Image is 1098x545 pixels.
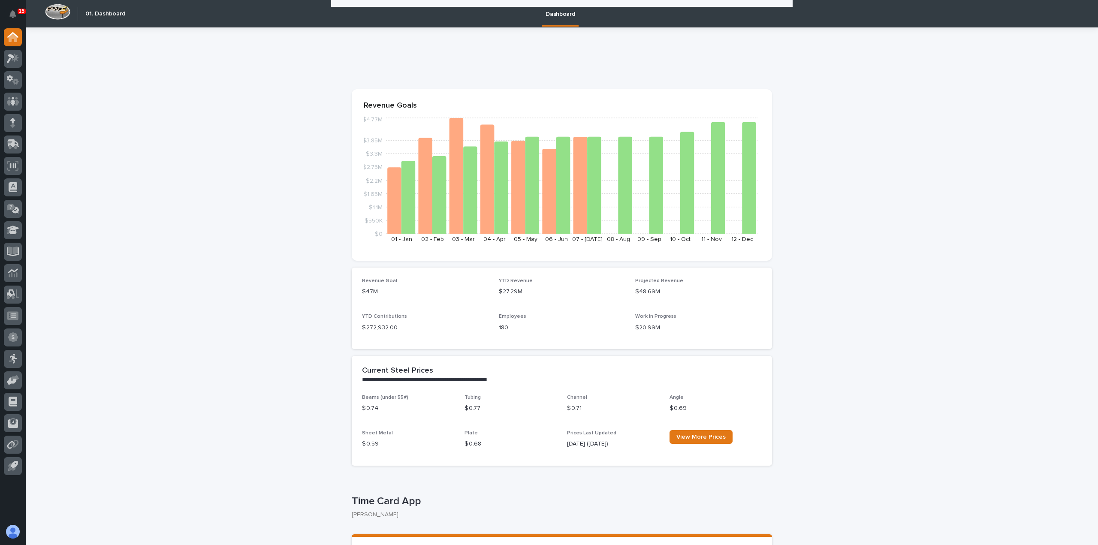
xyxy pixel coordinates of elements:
p: $ 0.77 [465,404,557,413]
span: Employees [499,314,526,319]
img: Workspace Logo [45,4,70,20]
span: Work in Progress [635,314,676,319]
text: 06 - Jun [545,236,568,242]
text: 05 - May [514,236,537,242]
tspan: $2.75M [363,164,383,170]
text: 07 - [DATE] [572,236,603,242]
text: 09 - Sep [637,236,661,242]
span: YTD Contributions [362,314,407,319]
span: Sheet Metal [362,431,393,436]
p: Revenue Goals [364,101,760,111]
span: Prices Last Updated [567,431,616,436]
tspan: $4.77M [362,117,383,123]
p: $ 0.71 [567,404,659,413]
button: users-avatar [4,523,22,541]
text: 04 - Apr [483,236,506,242]
span: Angle [670,395,684,400]
p: $27.29M [499,287,625,296]
text: 01 - Jan [391,236,412,242]
a: View More Prices [670,430,733,444]
span: YTD Revenue [499,278,533,283]
p: $47M [362,287,489,296]
p: 180 [499,323,625,332]
tspan: $1.65M [363,191,383,197]
text: 03 - Mar [452,236,475,242]
button: Notifications [4,5,22,23]
span: Plate [465,431,478,436]
text: 12 - Dec [731,236,753,242]
p: 15 [19,8,24,14]
text: 11 - Nov [701,236,722,242]
h2: 01. Dashboard [85,10,125,18]
p: $ 0.68 [465,440,557,449]
span: View More Prices [676,434,726,440]
p: $20.99M [635,323,762,332]
p: $ 272,932.00 [362,323,489,332]
text: 10 - Oct [670,236,691,242]
p: [DATE] ([DATE]) [567,440,659,449]
span: Revenue Goal [362,278,397,283]
tspan: $2.2M [366,178,383,184]
tspan: $1.1M [369,204,383,210]
span: Tubing [465,395,481,400]
p: $ 0.59 [362,440,454,449]
text: 02 - Feb [421,236,444,242]
tspan: $550K [365,217,383,223]
div: Notifications15 [11,10,22,24]
span: Beams (under 55#) [362,395,408,400]
tspan: $3.85M [362,138,383,144]
h2: Current Steel Prices [362,366,433,376]
p: $ 0.74 [362,404,454,413]
p: $48.69M [635,287,762,296]
p: Time Card App [352,495,769,508]
tspan: $3.3M [366,151,383,157]
tspan: $0 [375,231,383,237]
p: $ 0.69 [670,404,762,413]
text: 08 - Aug [607,236,630,242]
span: Channel [567,395,587,400]
p: [PERSON_NAME] [352,511,765,518]
span: Projected Revenue [635,278,683,283]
